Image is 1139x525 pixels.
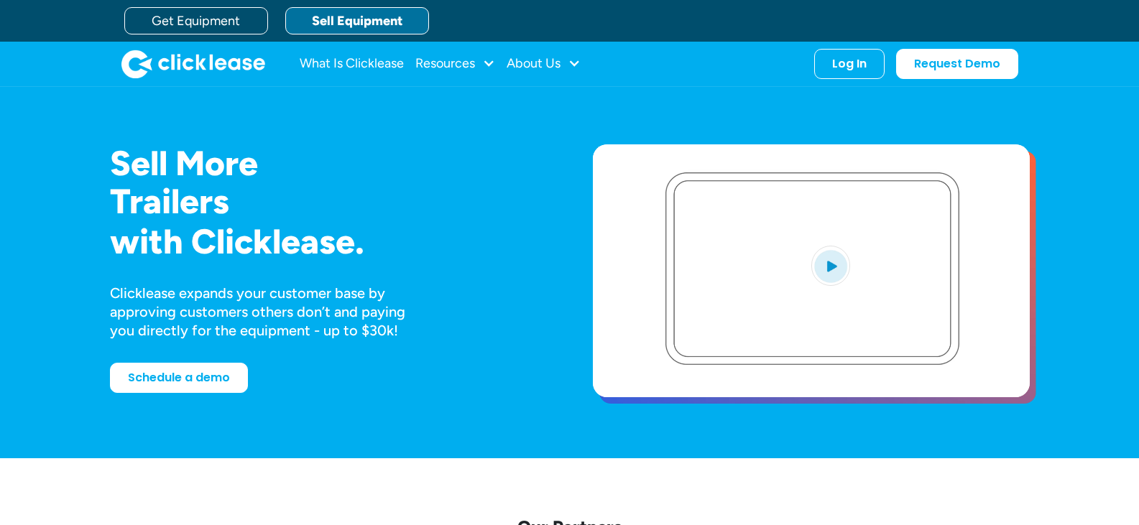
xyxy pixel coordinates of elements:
a: What Is Clicklease [300,50,404,78]
div: Log In [832,57,867,71]
h1: with Clicklease. [110,223,547,261]
img: Blue play button logo on a light blue circular background [811,246,850,286]
img: Clicklease logo [121,50,265,78]
h1: Sell More [110,144,547,182]
a: Sell Equipment [285,7,429,34]
div: Clicklease expands your customer base by approving customers others don’t and paying you directly... [110,284,432,340]
h1: Trailers [110,182,547,220]
a: Schedule a demo [110,363,248,393]
a: Get Equipment [124,7,268,34]
a: Request Demo [896,49,1018,79]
